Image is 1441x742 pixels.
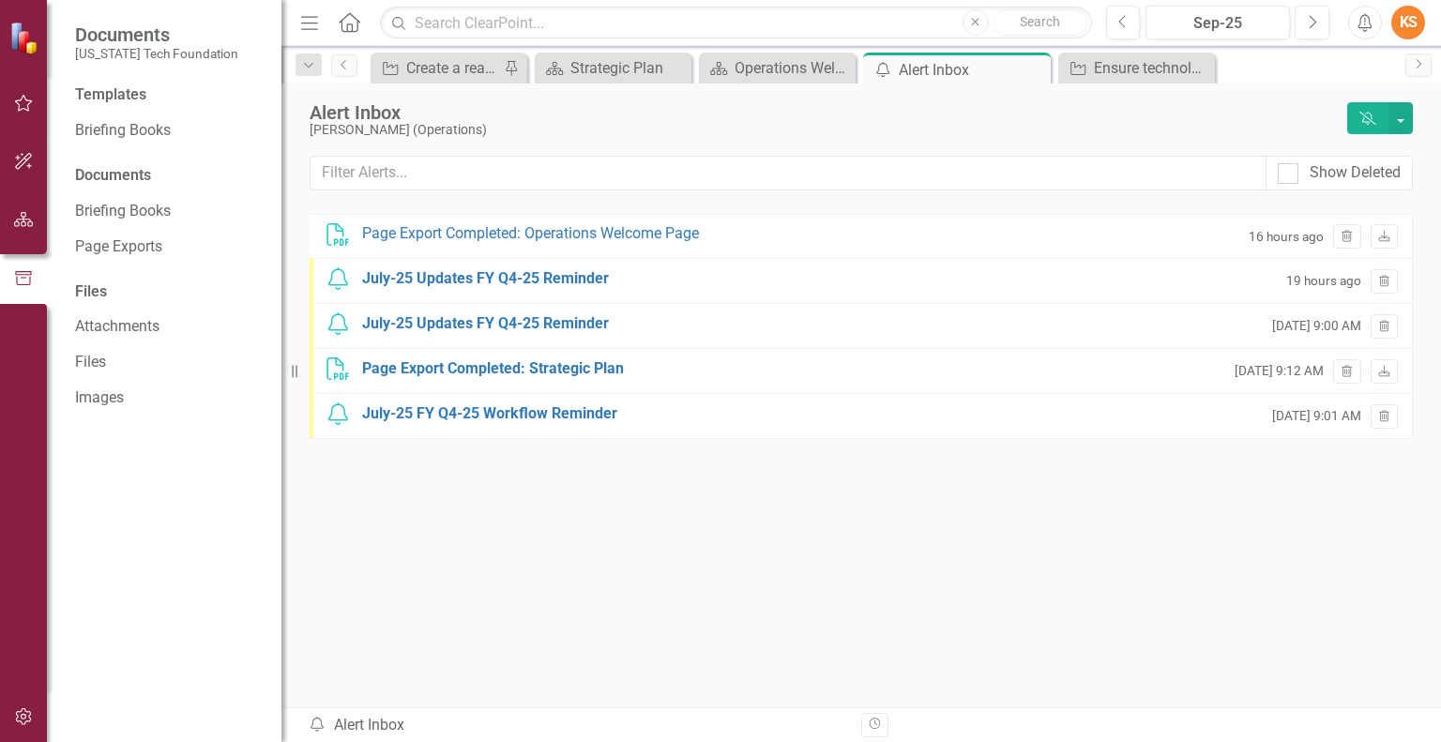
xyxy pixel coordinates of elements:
small: [US_STATE] Tech Foundation [75,46,238,61]
a: Files [75,352,263,373]
div: Sep-25 [1152,12,1283,35]
small: [DATE] 9:01 AM [1272,407,1361,425]
a: Page Exports [75,236,263,258]
div: [PERSON_NAME] (Operations) [310,123,1338,137]
small: 19 hours ago [1286,272,1361,290]
div: Strategic Plan [570,56,687,80]
img: ClearPoint Strategy [9,22,42,54]
small: 16 hours ago [1249,228,1324,246]
div: Page Export Completed: Operations Welcome Page [362,223,699,245]
button: Sep-25 [1145,6,1290,39]
button: Search [994,9,1087,36]
div: July-25 Updates FY Q4-25 Reminder [362,268,609,290]
a: Create a real estate document repository [375,56,499,80]
a: Operations Welcome Page [704,56,851,80]
small: [DATE] 9:12 AM [1235,362,1324,380]
a: Images [75,387,263,409]
div: Ensure technology risk mitigation through recurring processes [1094,56,1210,80]
div: Files [75,281,263,303]
a: Ensure technology risk mitigation through recurring processes [1063,56,1210,80]
div: Templates [75,84,263,106]
div: Page Export Completed: Strategic Plan [362,358,624,380]
div: Operations Welcome Page [735,56,851,80]
input: Search ClearPoint... [380,7,1091,39]
a: Briefing Books [75,120,263,142]
small: [DATE] 9:00 AM [1272,317,1361,335]
a: Strategic Plan [539,56,687,80]
div: Alert Inbox [310,102,1338,123]
div: July-25 FY Q4-25 Workflow Reminder [362,403,617,425]
a: Attachments [75,316,263,338]
span: Search [1020,14,1060,29]
div: Create a real estate document repository [406,56,499,80]
button: KS [1391,6,1425,39]
div: Documents [75,165,263,187]
div: Alert Inbox [308,715,847,736]
div: Show Deleted [1310,162,1401,184]
div: Alert Inbox [899,58,1046,82]
div: July-25 Updates FY Q4-25 Reminder [362,313,609,335]
span: Documents [75,23,238,46]
input: Filter Alerts... [310,156,1267,190]
a: Briefing Books [75,201,263,222]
